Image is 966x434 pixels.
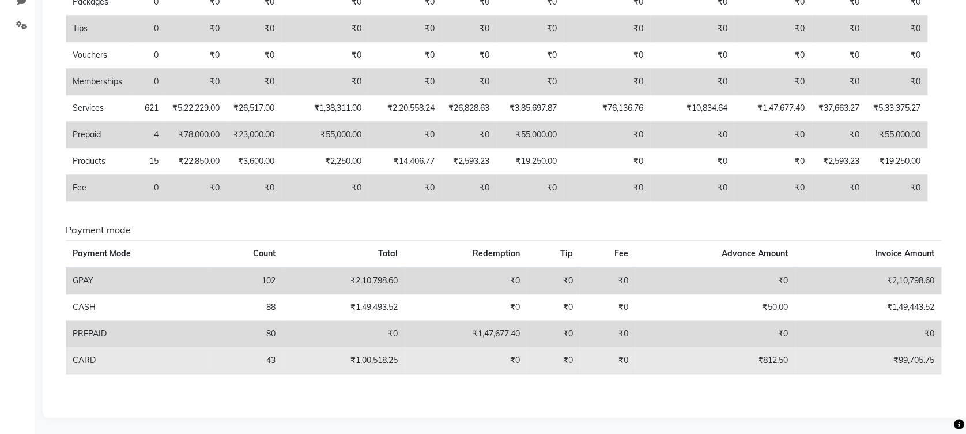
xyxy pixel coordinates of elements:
[734,95,812,122] td: ₹1,47,677.40
[866,148,927,175] td: ₹19,250.00
[282,294,405,321] td: ₹1,49,493.52
[66,321,210,347] td: PREPAID
[66,267,210,294] td: GPAY
[496,175,564,201] td: ₹0
[165,16,227,42] td: ₹0
[442,175,496,201] td: ₹0
[795,294,941,321] td: ₹1,49,443.52
[129,148,165,175] td: 15
[129,42,165,69] td: 0
[875,248,934,259] span: Invoice Amount
[866,122,927,148] td: ₹55,000.00
[734,42,812,69] td: ₹0
[650,175,734,201] td: ₹0
[368,69,442,95] td: ₹0
[253,248,276,259] span: Count
[564,69,650,95] td: ₹0
[564,148,650,175] td: ₹0
[442,122,496,148] td: ₹0
[165,95,227,122] td: ₹5,22,229.00
[526,321,579,347] td: ₹0
[635,321,795,347] td: ₹0
[614,248,628,259] span: Fee
[650,42,734,69] td: ₹0
[734,16,812,42] td: ₹0
[526,347,579,374] td: ₹0
[368,95,442,122] td: ₹2,20,558.24
[734,175,812,201] td: ₹0
[66,175,129,201] td: Fee
[564,95,650,122] td: ₹76,136.76
[129,175,165,201] td: 0
[812,175,866,201] td: ₹0
[210,347,282,374] td: 43
[165,69,227,95] td: ₹0
[368,122,442,148] td: ₹0
[564,42,650,69] td: ₹0
[496,95,564,122] td: ₹3,85,697.87
[812,69,866,95] td: ₹0
[579,294,635,321] td: ₹0
[635,294,795,321] td: ₹50.00
[129,95,165,122] td: 621
[442,95,496,122] td: ₹26,828.63
[227,175,281,201] td: ₹0
[368,16,442,42] td: ₹0
[210,267,282,294] td: 102
[281,122,368,148] td: ₹55,000.00
[812,42,866,69] td: ₹0
[281,95,368,122] td: ₹1,38,311.00
[227,69,281,95] td: ₹0
[812,148,866,175] td: ₹2,593.23
[635,347,795,374] td: ₹812.50
[795,267,941,294] td: ₹2,10,798.60
[129,16,165,42] td: 0
[165,42,227,69] td: ₹0
[66,16,129,42] td: Tips
[368,175,442,201] td: ₹0
[227,95,281,122] td: ₹26,517.00
[496,69,564,95] td: ₹0
[866,175,927,201] td: ₹0
[210,321,282,347] td: 80
[795,321,941,347] td: ₹0
[496,148,564,175] td: ₹19,250.00
[282,347,405,374] td: ₹1,00,518.25
[496,42,564,69] td: ₹0
[442,16,496,42] td: ₹0
[866,16,927,42] td: ₹0
[650,148,734,175] td: ₹0
[812,122,866,148] td: ₹0
[472,248,519,259] span: Redemption
[526,294,579,321] td: ₹0
[129,122,165,148] td: 4
[165,175,227,201] td: ₹0
[281,16,368,42] td: ₹0
[722,248,788,259] span: Advance Amount
[368,148,442,175] td: ₹14,406.77
[66,347,210,374] td: CARD
[496,16,564,42] td: ₹0
[579,321,635,347] td: ₹0
[66,95,129,122] td: Services
[496,122,564,148] td: ₹55,000.00
[564,175,650,201] td: ₹0
[281,69,368,95] td: ₹0
[560,248,572,259] span: Tip
[405,294,527,321] td: ₹0
[281,148,368,175] td: ₹2,250.00
[281,42,368,69] td: ₹0
[866,69,927,95] td: ₹0
[442,42,496,69] td: ₹0
[650,16,734,42] td: ₹0
[66,122,129,148] td: Prepaid
[405,267,527,294] td: ₹0
[66,225,941,235] h6: Payment mode
[227,42,281,69] td: ₹0
[564,16,650,42] td: ₹0
[812,16,866,42] td: ₹0
[866,42,927,69] td: ₹0
[734,148,812,175] td: ₹0
[210,294,282,321] td: 88
[579,347,635,374] td: ₹0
